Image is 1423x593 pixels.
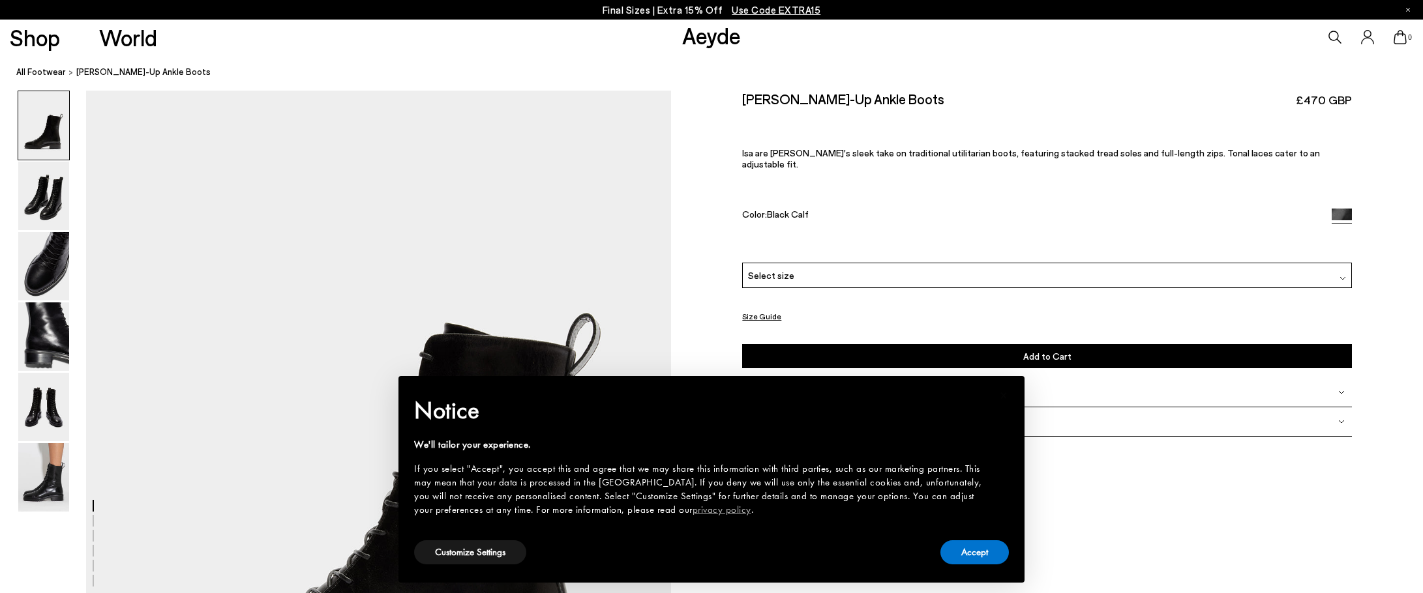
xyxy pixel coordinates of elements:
[414,540,526,564] button: Customize Settings
[940,540,1009,564] button: Accept
[99,26,157,49] a: World
[18,373,69,441] img: Isa Lace-Up Ankle Boots - Image 5
[10,26,60,49] a: Shop
[1340,275,1346,282] img: svg%3E
[1000,385,1008,405] span: ×
[767,209,809,220] span: Black Calf
[18,443,69,512] img: Isa Lace-Up Ankle Boots - Image 6
[742,308,781,325] button: Size Guide
[1394,30,1407,44] a: 0
[682,22,741,49] a: Aeyde
[414,438,988,452] div: We'll tailor your experience.
[603,2,821,18] p: Final Sizes | Extra 15% Off
[742,344,1352,368] button: Add to Cart
[1338,389,1345,396] img: svg%3E
[76,65,211,79] span: [PERSON_NAME]-Up Ankle Boots
[16,55,1423,91] nav: breadcrumb
[18,302,69,371] img: Isa Lace-Up Ankle Boots - Image 4
[693,503,751,516] a: privacy policy
[732,4,820,16] span: Navigate to /collections/ss25-final-sizes
[1338,418,1345,425] img: svg%3E
[748,269,794,283] span: Select size
[988,380,1019,411] button: Close this notice
[742,147,1320,169] span: Isa are [PERSON_NAME]'s sleek take on traditional utilitarian boots, featuring stacked tread sole...
[18,91,69,160] img: Isa Lace-Up Ankle Boots - Image 1
[16,65,66,79] a: All Footwear
[414,394,988,427] h2: Notice
[414,462,988,517] div: If you select "Accept", you accept this and agree that we may share this information with third p...
[742,91,944,107] h2: [PERSON_NAME]-Up Ankle Boots
[1296,92,1352,108] span: £470 GBP
[18,162,69,230] img: Isa Lace-Up Ankle Boots - Image 2
[18,232,69,300] img: Isa Lace-Up Ankle Boots - Image 3
[1023,351,1071,362] span: Add to Cart
[1407,34,1413,41] span: 0
[742,209,1311,224] div: Color:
